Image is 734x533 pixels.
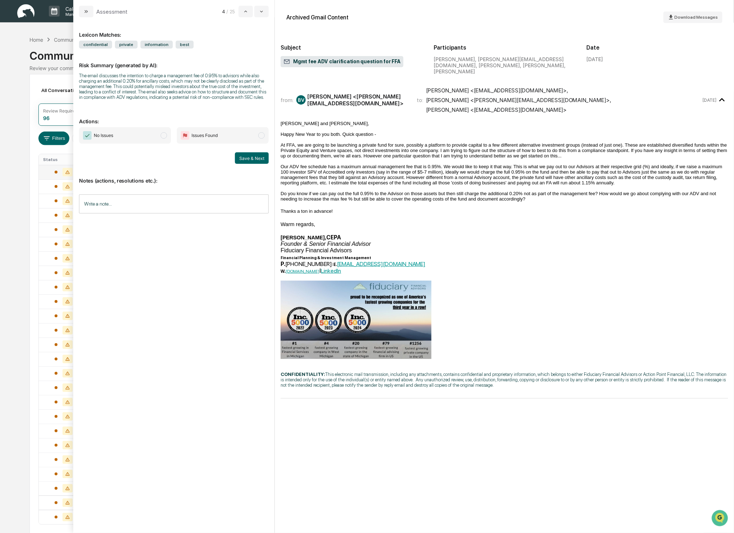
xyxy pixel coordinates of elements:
[181,131,189,140] img: Flag
[337,261,426,267] a: [EMAIL_ADDRESS][DOMAIN_NAME]
[7,55,20,68] img: 1746055101610-c473b297-6a78-478c-a979-82029cc54cd1
[281,164,728,185] div: Our ADV fee schedule has a maximum annual management fee that is 0.95%. We would like to keep it ...
[39,154,89,165] th: Status
[307,93,408,107] div: [PERSON_NAME] <[PERSON_NAME][EMAIL_ADDRESS][DOMAIN_NAME]>
[281,142,728,158] div: At FFA, we are going to be launching a private fund for sure, possibly a platform to provide capi...
[14,104,45,111] span: Data Lookup
[17,4,34,18] img: logo
[94,132,113,139] span: No Issues
[226,9,237,14] span: / 25
[59,91,89,98] span: Attestations
[281,256,371,260] strong: Financial Planning & Investment Management
[417,97,423,104] span: to:
[140,41,173,49] span: information
[281,261,285,267] strong: P.
[702,97,716,103] time: Monday, February 10, 2025 at 5:19:02 PM
[281,235,326,240] span: [PERSON_NAME],
[79,41,112,49] span: confidential
[235,152,269,164] button: Save & Next
[281,191,728,202] div: Do you know if we can pay out the full 0.95% to the Advisor on those assets but then still charge...
[711,509,730,529] iframe: Open customer support
[7,91,13,97] div: 🖐️
[281,208,728,214] div: Thanks a ton in advance!
[72,132,131,145] button: Date:[DATE] - [DATE]
[96,8,128,15] div: Assessment
[587,44,728,51] h2: Date
[222,9,225,14] span: 4
[79,73,269,100] div: The email discusses the intention to charge a management fee of 0.95% to advisors while also char...
[176,41,194,49] span: best
[281,269,286,274] strong: W.
[281,247,728,254] div: Fiduciary Financial Advisors
[71,122,87,127] span: Pylon
[38,84,93,96] div: All Conversations
[281,261,728,267] div: [PHONE_NUMBER]
[281,221,315,227] span: Warm regards,
[426,97,611,104] div: [PERSON_NAME] <[PERSON_NAME][EMAIL_ADDRESS][DOMAIN_NAME]> ,
[7,15,131,27] p: How can we help?
[281,241,371,247] em: Founder & Senior Financial Advisor
[43,108,78,114] div: Review Required
[321,267,341,274] a: LinkedIn
[29,37,43,43] div: Home
[14,91,46,98] span: Preclearance
[191,132,218,139] span: Issues Found
[664,12,723,23] button: Download Messages
[281,132,728,137] div: Happy New Year to you both. Quick question -
[43,115,50,121] div: 96
[675,15,718,20] span: Download Messages
[281,44,422,51] h2: Subject
[29,65,705,71] div: Review your communication records across channels
[79,23,269,38] div: Lexicon Matches:
[333,262,337,267] strong: E.
[79,169,269,184] p: Notes (actions, resolutions etc.):
[434,56,575,74] div: [PERSON_NAME], [PERSON_NAME][EMAIL_ADDRESS][DOMAIN_NAME], [PERSON_NAME], [PERSON_NAME], [PERSON_N...
[286,269,319,274] a: [DOMAIN_NAME]
[29,43,705,62] div: Communications Archive
[4,101,48,114] a: 🔎Data Lookup
[281,234,341,241] strong: CEPA
[426,106,567,113] div: [PERSON_NAME] <[EMAIL_ADDRESS][DOMAIN_NAME]>
[426,87,568,94] div: [PERSON_NAME] <[EMAIL_ADDRESS][DOMAIN_NAME]> ,
[115,41,138,49] span: private
[60,6,96,12] p: Calendar
[79,54,269,68] p: Risk Summary (generated by AI):
[79,110,269,124] p: Actions:
[587,56,603,62] div: [DATE]
[296,95,306,105] div: BV
[60,12,96,17] p: Manage Tasks
[24,55,118,62] div: Start new chat
[281,121,728,126] div: [PERSON_NAME] and [PERSON_NAME],
[7,105,13,111] div: 🔎
[283,58,401,65] span: Mgmt fee ADV clarification question for FFA
[4,88,49,101] a: 🖐️Preclearance
[281,281,431,359] img: AIorK4ypnXrgByb49ftUQuxL6G1rvPQX_URrjcHl3-ueAZ8ZLaFBvVAGn3ajIRIsHIymov4ygRt1qLp68Ppq
[83,131,92,140] img: Checkmark
[434,44,575,51] h2: Participants
[52,91,58,97] div: 🗄️
[281,97,294,104] span: from:
[332,262,333,267] span: I
[24,62,91,68] div: We're available if you need us!
[38,132,70,145] button: Filters
[281,372,728,388] p: This electronic mail transmission, including any attachments, contains confidential and proprieta...
[49,88,92,101] a: 🗄️Attestations
[281,267,728,274] div: I
[51,121,87,127] a: Powered byPylon
[281,372,325,377] b: CONFIDENTIALITY:
[54,37,112,43] div: Communications Archive
[286,14,348,21] div: Archived Gmail Content
[122,57,131,66] button: Start new chat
